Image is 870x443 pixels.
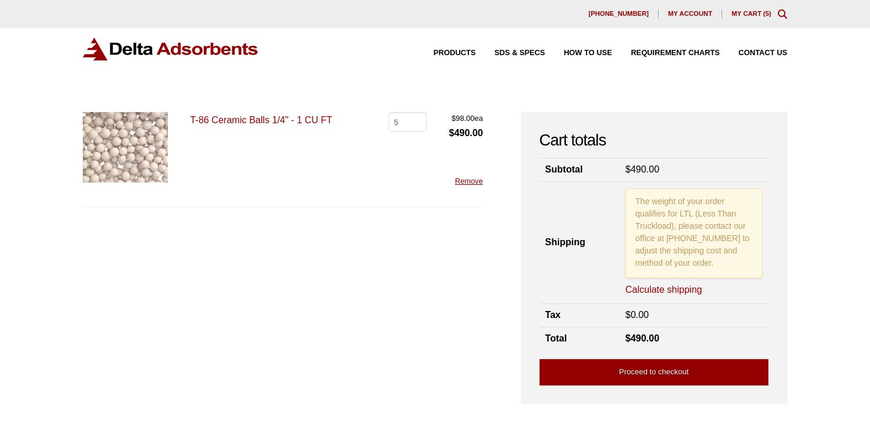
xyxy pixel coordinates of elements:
[625,310,630,320] span: $
[579,9,659,19] a: [PHONE_NUMBER]
[190,115,332,125] a: T-86 Ceramic Balls 1/4" - 1 CU FT
[451,114,474,123] bdi: 98.00
[389,112,427,132] input: Product quantity
[778,9,787,19] div: Toggle Modal Content
[625,188,763,278] p: The weight of your order qualifies for LTL (Less Than Truckload), please contact our office at [P...
[539,327,620,350] th: Total
[451,114,456,123] span: $
[731,10,771,17] a: My Cart (5)
[449,128,454,138] span: $
[83,112,168,182] img: T-86 Ceramic Balls 1/4" - 1 CU FT
[625,333,630,343] span: $
[588,11,649,17] span: [PHONE_NUMBER]
[720,49,787,57] a: Contact Us
[83,38,259,60] img: Delta Adsorbents
[625,283,702,296] a: Calculate shipping
[434,49,476,57] span: Products
[494,49,545,57] span: SDS & SPECS
[539,181,620,304] th: Shipping
[449,112,483,125] span: ea
[545,49,612,57] a: How to Use
[739,49,787,57] span: Contact Us
[631,49,720,57] span: Requirement Charts
[539,158,620,181] th: Subtotal
[539,131,768,150] h2: Cart totals
[766,10,769,17] span: 5
[612,49,720,57] a: Requirement Charts
[625,333,659,343] bdi: 490.00
[659,9,722,19] a: My account
[539,304,620,327] th: Tax
[455,177,483,185] : Remove this item
[625,164,630,174] span: $
[625,310,649,320] bdi: 0.00
[539,359,768,385] a: Proceed to checkout
[625,164,659,174] bdi: 490.00
[564,49,612,57] span: How to Use
[668,11,712,17] span: My account
[449,128,483,138] bdi: 490.00
[476,49,545,57] a: SDS & SPECS
[415,49,476,57] a: Products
